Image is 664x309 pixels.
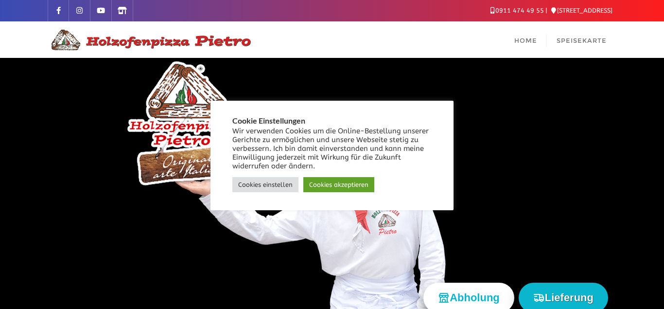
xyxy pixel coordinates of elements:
a: Cookies einstellen [232,177,298,192]
div: Wir verwenden Cookies um die Online-Bestellung unserer Gerichte zu ermöglichen und unsere Webseit... [232,127,432,171]
img: Logo [48,28,252,52]
a: Home [505,21,547,58]
span: Home [514,36,537,44]
a: [STREET_ADDRESS] [551,7,612,14]
h5: Cookie Einstellungen [232,116,432,125]
a: Speisekarte [547,21,616,58]
span: Speisekarte [557,36,607,44]
a: 0911 474 49 55 [490,7,544,14]
a: Cookies akzeptieren [303,177,374,192]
